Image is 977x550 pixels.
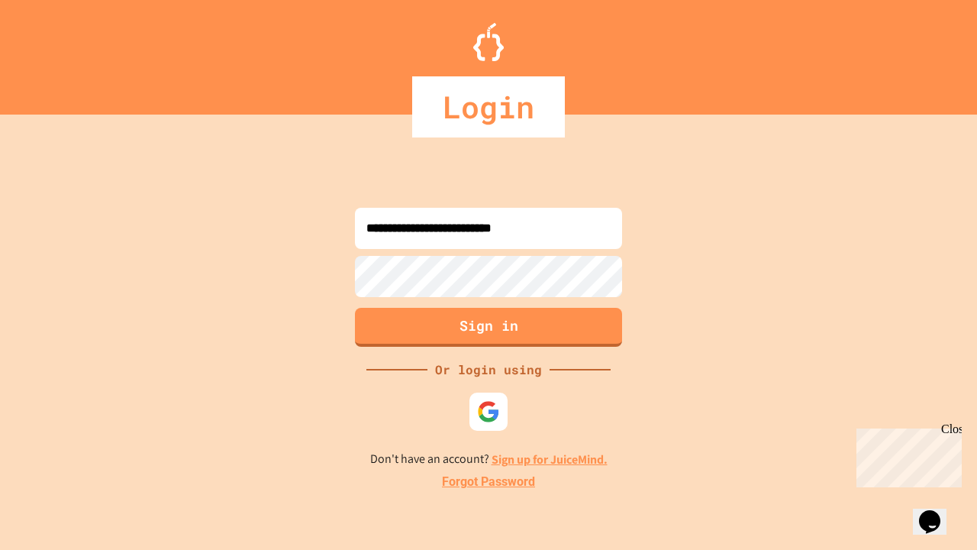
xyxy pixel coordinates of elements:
[492,451,608,467] a: Sign up for JuiceMind.
[355,308,622,347] button: Sign in
[473,23,504,61] img: Logo.svg
[412,76,565,137] div: Login
[442,473,535,491] a: Forgot Password
[370,450,608,469] p: Don't have an account?
[427,361,550,379] div: Or login using
[6,6,105,97] div: Chat with us now!Close
[850,422,962,487] iframe: chat widget
[477,400,500,423] img: google-icon.svg
[913,489,962,535] iframe: chat widget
